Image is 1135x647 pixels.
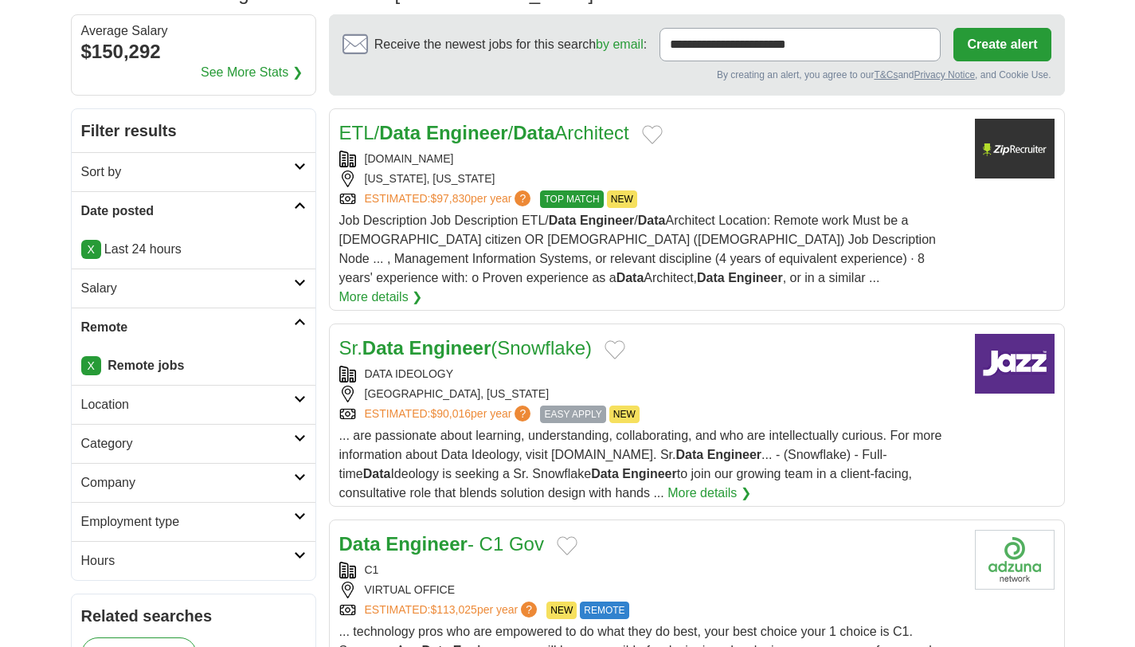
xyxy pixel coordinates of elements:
button: Add to favorite jobs [642,125,663,144]
h2: Category [81,434,294,453]
div: VIRTUAL OFFICE [339,582,962,598]
strong: Data [363,467,391,480]
h2: Related searches [81,604,306,628]
strong: Remote jobs [108,359,184,372]
a: X [81,240,101,259]
a: Privacy Notice [914,69,975,80]
img: Company logo [975,530,1055,590]
strong: Data [697,271,725,284]
h2: Date posted [81,202,294,221]
button: Add to favorite jobs [605,340,625,359]
h2: Sort by [81,163,294,182]
div: [GEOGRAPHIC_DATA], [US_STATE] [339,386,962,402]
a: Category [72,424,315,463]
h2: Location [81,395,294,414]
strong: Engineer [580,214,634,227]
strong: Engineer [707,448,761,461]
span: Job Description Job Description ETL/ / Architect Location: Remote work Must be a [DEMOGRAPHIC_DAT... [339,214,936,284]
strong: Data [675,448,703,461]
a: See More Stats ❯ [201,63,303,82]
span: NEW [546,602,577,619]
a: More details ❯ [667,484,751,503]
a: ESTIMATED:$113,025per year? [365,602,541,619]
a: ETL/Data Engineer/DataArchitect [339,122,629,143]
span: NEW [607,190,637,208]
a: Date posted [72,191,315,230]
a: T&Cs [874,69,898,80]
strong: Data [379,122,421,143]
a: by email [596,37,644,51]
h2: Salary [81,279,294,298]
h2: Remote [81,318,294,337]
strong: Data [513,122,554,143]
a: Sr.Data Engineer(Snowflake) [339,337,592,359]
a: More details ❯ [339,288,423,307]
strong: Engineer [426,122,508,143]
div: DATA IDEOLOGY [339,366,962,382]
div: $150,292 [81,37,306,66]
strong: Engineer [622,467,676,480]
a: X [81,356,101,375]
strong: Engineer [728,271,782,284]
img: Company logo [975,334,1055,394]
a: Data Engineer- C1 Gov [339,533,544,555]
div: C1 [339,562,962,578]
h2: Filter results [72,109,315,152]
a: Hours [72,541,315,580]
strong: Engineer [409,337,491,359]
h2: Employment type [81,512,294,531]
div: Average Salary [81,25,306,37]
span: ? [515,190,530,206]
span: REMOTE [580,602,628,619]
img: Company logo [975,119,1055,178]
a: ESTIMATED:$97,830per year? [365,190,534,208]
span: NEW [609,406,640,423]
strong: Data [638,214,666,227]
p: Last 24 hours [81,240,306,259]
strong: Data [616,271,644,284]
strong: Engineer [386,533,468,555]
strong: Data [549,214,577,227]
span: ... are passionate about learning, understanding, collaborating, and who are intellectually curio... [339,429,942,500]
a: Remote [72,308,315,347]
span: $97,830 [430,192,471,205]
h2: Hours [81,551,294,571]
span: EASY APPLY [540,406,605,423]
span: $113,025 [430,603,476,616]
span: TOP MATCH [540,190,603,208]
span: Receive the newest jobs for this search : [374,35,647,54]
a: Location [72,385,315,424]
a: Salary [72,269,315,308]
a: Sort by [72,152,315,191]
a: Company [72,463,315,502]
strong: Data [362,337,404,359]
strong: Data [339,533,381,555]
div: By creating an alert, you agree to our and , and Cookie Use. [342,68,1051,82]
div: [US_STATE], [US_STATE] [339,171,962,187]
div: [DOMAIN_NAME] [339,151,962,167]
span: ? [521,602,537,618]
span: ? [515,406,530,422]
strong: Data [591,467,619,480]
button: Add to favorite jobs [557,536,577,555]
h2: Company [81,473,294,492]
a: ESTIMATED:$90,016per year? [365,406,534,423]
button: Create alert [953,28,1051,61]
a: Employment type [72,502,315,541]
span: $90,016 [430,407,471,420]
